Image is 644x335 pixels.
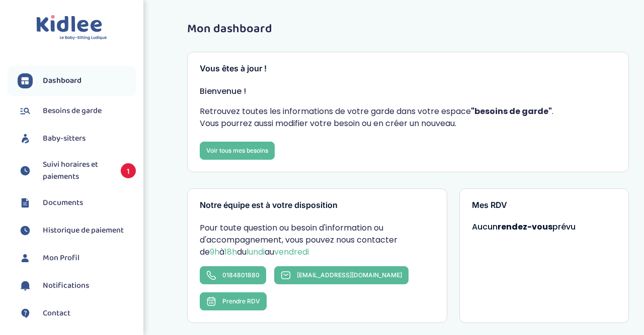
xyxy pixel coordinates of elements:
span: vendredi [274,246,309,258]
a: Voir tous mes besoins [200,142,275,160]
img: notification.svg [18,278,33,293]
h1: Mon dashboard [187,23,629,36]
a: Baby-sitters [18,131,136,146]
h3: Vous êtes à jour ! [200,64,616,73]
span: Baby-sitters [43,133,86,145]
img: babysitters.svg [18,131,33,146]
p: Bienvenue ! [200,85,616,97]
img: besoin.svg [18,103,33,119]
strong: rendez-vous [498,221,552,233]
span: Aucun prévu [472,221,576,233]
a: Suivi horaires et paiements 1 [18,159,136,183]
a: Mon Profil [18,251,136,266]
img: suivihoraire.svg [18,223,33,238]
img: documents.svg [18,195,33,210]
button: Prendre RDV [200,292,267,310]
span: Contact [43,307,70,319]
img: contact.svg [18,306,33,321]
span: lundi [247,246,265,258]
span: Documents [43,197,83,209]
a: [EMAIL_ADDRESS][DOMAIN_NAME] [274,266,409,284]
span: 9h [210,246,219,258]
a: Contact [18,306,136,321]
span: Historique de paiement [43,225,124,237]
span: [EMAIL_ADDRESS][DOMAIN_NAME] [297,271,402,279]
strong: "besoins de garde" [471,105,552,117]
span: Besoins de garde [43,105,102,117]
span: 1 [121,163,136,178]
a: Dashboard [18,73,136,88]
h3: Notre équipe est à votre disposition [200,201,435,210]
span: Prendre RDV [222,297,260,305]
span: Notifications [43,280,89,292]
span: Mon Profil [43,252,79,264]
p: Retrouvez toutes les informations de votre garde dans votre espace . Vous pourrez aussi modifier ... [200,105,616,130]
h3: Mes RDV [472,201,616,210]
a: 0184801880 [200,266,266,284]
span: Dashboard [43,75,82,87]
span: Suivi horaires et paiements [43,159,111,183]
img: suivihoraire.svg [18,163,33,178]
a: Notifications [18,278,136,293]
span: 0184801880 [222,271,260,279]
a: Besoins de garde [18,103,136,119]
a: Historique de paiement [18,223,136,238]
img: dashboard.svg [18,73,33,88]
img: profil.svg [18,251,33,266]
a: Documents [18,195,136,210]
img: logo.svg [36,15,107,41]
span: 18h [224,246,237,258]
p: Pour toute question ou besoin d'information ou d'accompagnement, vous pouvez nous contacter de à ... [200,222,435,258]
